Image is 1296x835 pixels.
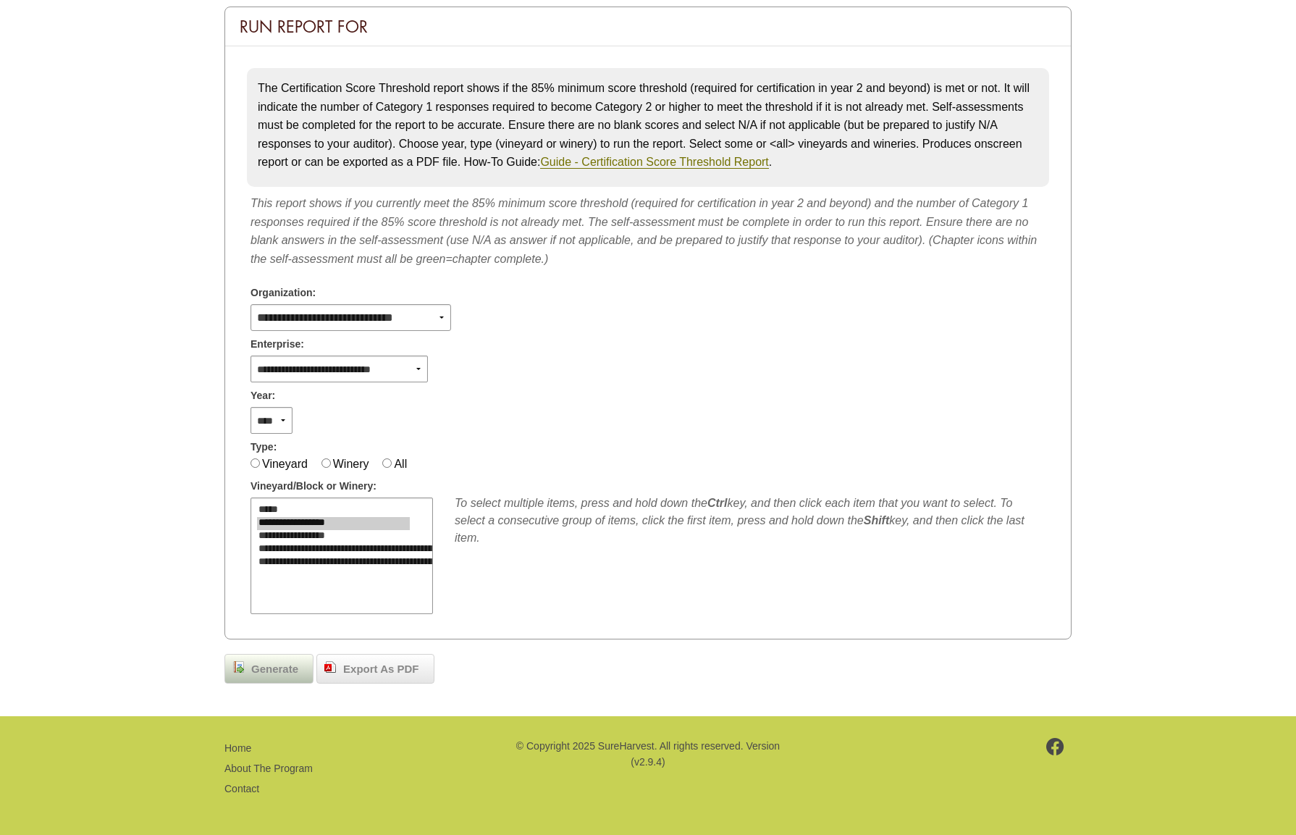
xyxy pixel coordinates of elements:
a: Contact [224,783,259,794]
img: doc_pdf.png [324,661,336,673]
label: Winery [333,458,369,470]
a: Guide - Certification Score Threshold Report [540,156,768,169]
label: Vineyard [262,458,308,470]
span: Vineyard/Block or Winery: [251,479,376,494]
span: Organization: [251,285,316,301]
a: Export As PDF [316,654,434,684]
span: Export As PDF [336,661,426,678]
div: To select multiple items, press and hold down the key, and then click each item that you want to ... [455,495,1045,547]
p: This report shows if you currently meet the 85% minimum score threshold (required for certificati... [251,194,1045,268]
p: © Copyright 2025 SureHarvest. All rights reserved. Version (v2.9.4) [514,738,782,771]
a: Home [224,742,251,754]
a: Generate [224,654,314,684]
b: Ctrl [707,497,728,509]
span: Type: [251,440,277,455]
img: report_go.png [232,661,244,673]
span: Year: [251,388,275,403]
span: Enterprise: [251,337,304,352]
div: Run Report For [225,7,1071,46]
b: Shift [864,514,890,526]
img: footer-facebook.png [1046,738,1064,755]
a: About The Program [224,763,313,774]
span: Generate [244,661,306,678]
label: All [394,458,407,470]
p: The Certification Score Threshold report shows if the 85% minimum score threshold (required for c... [258,79,1038,172]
